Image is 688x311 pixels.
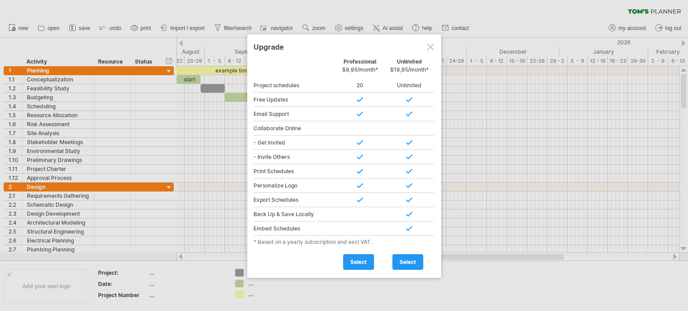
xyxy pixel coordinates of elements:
div: Unlimited [385,78,434,93]
a: select [343,254,374,270]
div: Unlimited [385,58,434,77]
div: Embed Schedules [254,222,335,236]
div: Personalize Logo [254,179,335,193]
div: Project schedules [254,78,335,93]
div: Collaborate Online [254,121,335,136]
div: - Get Invited [254,136,335,150]
div: Professional [335,58,385,77]
span: select [400,259,416,265]
div: Free Updates [254,93,335,107]
div: Print Schedules [254,164,335,179]
div: 20 [335,78,385,93]
a: select [392,254,423,270]
div: Export Schedules [254,193,335,207]
div: Back Up & Save Locally [254,207,335,222]
span: $19,95/month* [390,66,429,73]
div: Upgrade [254,38,435,55]
span: $9,95/month* [342,66,378,73]
div: Email Support [254,107,335,121]
div: * Based on a yearly subscription and excl VAT. [254,239,435,245]
div: - Invite Others [254,150,335,164]
span: select [350,259,367,265]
